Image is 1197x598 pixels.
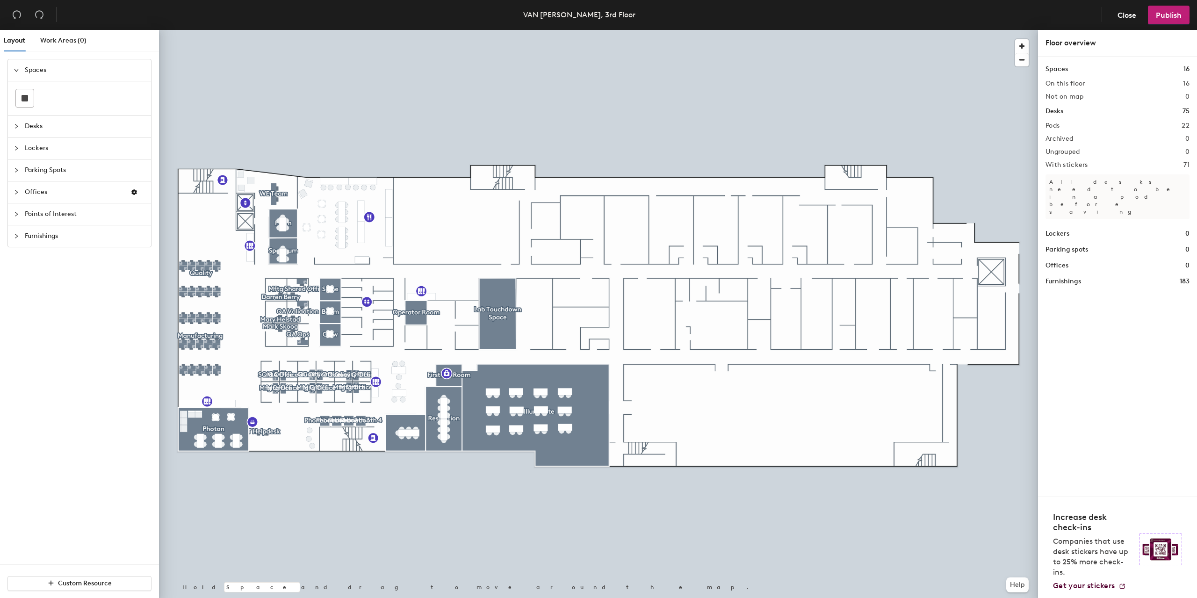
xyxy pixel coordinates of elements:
[25,137,145,159] span: Lockers
[1046,174,1190,219] p: All desks need to be in a pod before saving
[14,145,19,151] span: collapsed
[1118,11,1136,20] span: Close
[1046,122,1060,130] h2: Pods
[1006,577,1029,592] button: Help
[1053,581,1126,591] a: Get your stickers
[1148,6,1190,24] button: Publish
[1046,80,1085,87] h2: On this floor
[1046,260,1068,271] h1: Offices
[7,6,26,24] button: Undo (⌘ + Z)
[1185,245,1190,255] h1: 0
[14,123,19,129] span: collapsed
[1053,581,1115,590] span: Get your stickers
[25,225,145,247] span: Furnishings
[1185,260,1190,271] h1: 0
[25,115,145,137] span: Desks
[1183,161,1190,169] h2: 71
[14,233,19,239] span: collapsed
[1183,80,1190,87] h2: 16
[1046,229,1069,239] h1: Lockers
[4,36,25,44] span: Layout
[14,67,19,73] span: expanded
[25,203,145,225] span: Points of Interest
[1185,135,1190,143] h2: 0
[1046,135,1073,143] h2: Archived
[1180,276,1190,287] h1: 183
[14,189,19,195] span: collapsed
[1053,512,1133,533] h4: Increase desk check-ins
[40,36,87,44] span: Work Areas (0)
[14,167,19,173] span: collapsed
[1053,536,1133,577] p: Companies that use desk stickers have up to 25% more check-ins.
[1139,533,1182,565] img: Sticker logo
[1046,93,1083,101] h2: Not on map
[1046,64,1068,74] h1: Spaces
[1046,37,1190,49] div: Floor overview
[1185,93,1190,101] h2: 0
[25,159,145,181] span: Parking Spots
[1183,64,1190,74] h1: 16
[1110,6,1144,24] button: Close
[7,576,151,591] button: Custom Resource
[1046,148,1080,156] h2: Ungrouped
[58,579,112,587] span: Custom Resource
[25,181,123,203] span: Offices
[1046,276,1081,287] h1: Furnishings
[30,6,49,24] button: Redo (⌘ + ⇧ + Z)
[1046,161,1088,169] h2: With stickers
[523,9,635,21] div: VAN [PERSON_NAME], 3rd Floor
[1046,245,1088,255] h1: Parking spots
[14,211,19,217] span: collapsed
[1185,148,1190,156] h2: 0
[1182,122,1190,130] h2: 22
[1183,106,1190,116] h1: 75
[1046,106,1063,116] h1: Desks
[25,59,145,81] span: Spaces
[1156,11,1182,20] span: Publish
[1185,229,1190,239] h1: 0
